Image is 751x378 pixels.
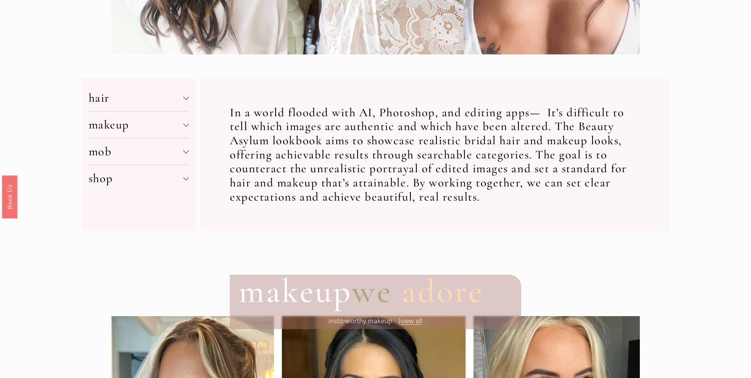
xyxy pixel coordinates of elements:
[352,271,392,312] span: we
[89,112,189,138] button: makeup
[89,171,184,186] span: shop
[328,317,401,325] span: -worthy makeup |
[2,175,17,218] a: Book Us
[328,317,343,325] em: insta
[89,91,184,105] span: hair
[89,165,189,192] button: shop
[401,317,422,325] a: view all
[239,271,352,312] span: makeup
[89,144,184,159] span: mob
[89,85,189,111] button: hair
[89,117,184,132] span: makeup
[402,271,484,312] span: adore
[230,106,639,204] h2: In a world flooded with AI, Photoshop, and editing apps— It’s difficult to tell which images are ...
[89,138,189,165] button: mob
